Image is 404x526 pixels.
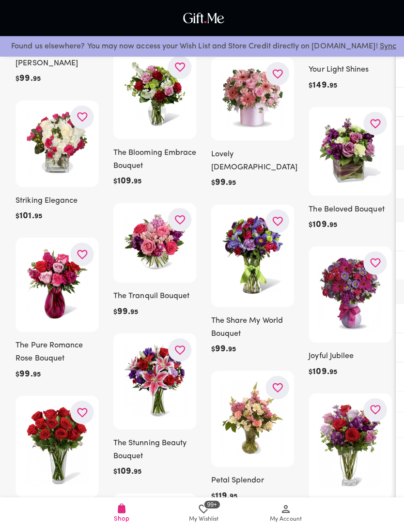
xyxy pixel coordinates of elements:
h6: 101 . [19,208,34,221]
img: The Red Rose Bouquet [25,402,88,481]
h6: The Beloved Bouquet [306,201,388,214]
span: My Wishlist [187,511,217,520]
h6: $ [16,365,19,378]
h6: 95 [326,217,334,230]
h6: 95 [326,362,334,376]
h6: Joyful Jubilee [306,347,388,360]
img: The Stunning Beauty Bouquet [122,340,185,414]
h6: Petal Splendor [209,470,292,483]
h6: 99 . [19,365,32,378]
h6: 99 . [19,72,32,85]
h6: Striking Elegance [16,193,98,206]
img: The Pure Romance Rose Bouquet [25,245,88,317]
img: Striking Elegance [25,109,88,174]
h6: [PERSON_NAME] [16,57,98,70]
img: The Blooming Embrace Bouquet [122,60,185,126]
h6: 109 . [310,217,326,230]
img: The Beloved Bouquet [316,116,379,182]
h6: The Stunning Beauty Bouquet [112,433,195,459]
h6: $ [306,217,310,230]
h6: $ [209,486,213,499]
span: 99+ [202,496,219,505]
h6: Your Light Shines [306,63,388,76]
h6: The Tranquil Bouquet [112,287,195,301]
h6: $ [16,208,19,221]
h6: 95 [228,486,235,499]
h6: The Blooming Embrace Bouquet [112,145,195,171]
h6: $ [306,78,310,91]
h6: $ [209,175,213,188]
img: GiftMe Logo [179,10,225,26]
a: Sync [376,42,393,50]
a: My Account [243,493,324,526]
h6: 95 [326,78,334,91]
h6: 95 [32,365,40,378]
p: Found us elsewhere? You may now access your Wish List and Store Credit directly on [DOMAIN_NAME]! [8,40,396,52]
h6: The Pure Romance Rose Bouquet [16,336,98,362]
h6: 99 . [213,340,226,353]
img: The Share My World Bouquet [219,212,282,293]
h6: 99 . [213,175,226,188]
img: The Tranquil Bouquet [122,211,185,269]
h6: 119 . [213,486,228,499]
h6: 95 [133,462,140,475]
h6: 149 . [310,78,326,91]
h6: $ [16,72,19,85]
h6: $ [306,362,310,376]
a: Shop [80,493,161,526]
h6: 109 . [116,174,133,187]
h6: 95 [133,174,140,187]
img: Lovely Lady [219,66,282,128]
h6: Lovely [DEMOGRAPHIC_DATA] [209,147,292,173]
img: Petal Splendor [219,377,282,451]
img: Garden Walk Bouquet [316,400,379,484]
h6: 95 [226,340,234,353]
h6: $ [209,340,213,353]
h6: 95 [32,72,40,85]
h6: 95 [129,303,137,316]
h6: 109 . [116,462,133,475]
h6: $ [112,303,116,316]
span: Shop [113,510,128,519]
h6: 99 . [116,303,129,316]
h6: $ [112,174,116,187]
img: Joyful Jubilee [316,254,379,328]
h6: The Share My World Bouquet [209,312,292,338]
h6: 95 [226,175,234,188]
h6: 109 . [310,362,326,376]
h6: $ [112,462,116,475]
span: My Account [268,511,299,520]
a: 99+My Wishlist [161,493,243,526]
h6: 95 [34,208,42,221]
